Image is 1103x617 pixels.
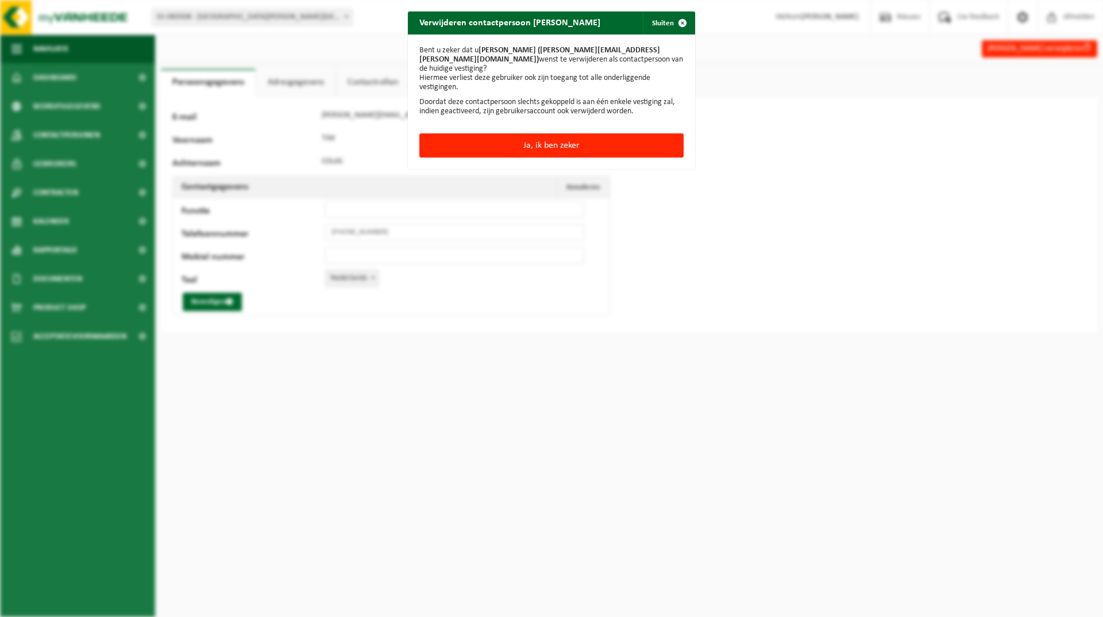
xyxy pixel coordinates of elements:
[643,12,694,35] button: Sluiten
[419,46,660,64] strong: [PERSON_NAME] ([PERSON_NAME][EMAIL_ADDRESS][PERSON_NAME][DOMAIN_NAME])
[419,46,684,92] p: Bent u zeker dat u wenst te verwijderen als contactpersoon van de huidige vestiging? Hiermee verl...
[408,12,612,33] h2: Verwijderen contactpersoon [PERSON_NAME]
[419,98,684,116] p: Doordat deze contactpersoon slechts gekoppeld is aan één enkele vestiging zal, indien geactiveerd...
[419,133,684,158] button: Ja, ik ben zeker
